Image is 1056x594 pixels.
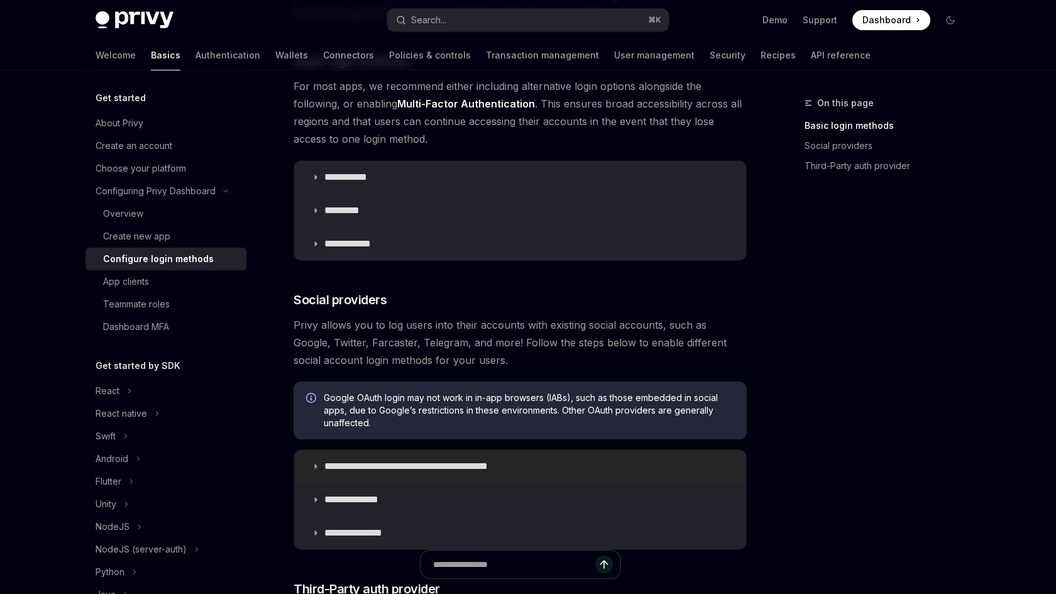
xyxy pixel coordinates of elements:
div: NodeJS (server-auth) [96,542,187,557]
div: About Privy [96,116,143,131]
div: Overview [103,206,143,221]
a: Authentication [195,40,260,70]
div: Unity [96,497,116,512]
a: Create an account [85,135,246,157]
span: Dashboard [862,14,911,26]
div: React [96,383,119,399]
a: Multi-Factor Authentication [397,97,535,111]
a: API reference [811,40,871,70]
div: Swift [96,429,116,444]
a: Wallets [275,40,308,70]
a: Dashboard [852,10,930,30]
a: Overview [85,202,246,225]
div: Python [96,564,124,580]
button: Search...⌘K [387,9,669,31]
h5: Get started by SDK [96,358,180,373]
div: NodeJS [96,519,129,534]
span: Social providers [294,291,387,309]
a: Configure login methods [85,248,246,270]
a: Connectors [323,40,374,70]
a: Security [710,40,745,70]
a: Support [803,14,837,26]
a: Create new app [85,225,246,248]
a: Basics [151,40,180,70]
div: React native [96,406,147,421]
a: Choose your platform [85,157,246,180]
span: Privy allows you to log users into their accounts with existing social accounts, such as Google, ... [294,316,747,369]
span: ⌘ K [648,15,661,25]
a: User management [614,40,695,70]
span: On this page [817,96,874,111]
a: Teammate roles [85,293,246,316]
div: Android [96,451,128,466]
img: dark logo [96,11,173,29]
a: Recipes [761,40,796,70]
div: Dashboard MFA [103,319,169,334]
a: Basic login methods [805,116,971,136]
button: Send message [595,556,613,573]
span: Google OAuth login may not work in in-app browsers (IABs), such as those embedded in social apps,... [324,392,734,429]
a: Transaction management [486,40,599,70]
a: Welcome [96,40,136,70]
div: Configuring Privy Dashboard [96,184,216,199]
a: Dashboard MFA [85,316,246,338]
span: For most apps, we recommend either including alternative login options alongside the following, o... [294,77,747,148]
a: Third-Party auth provider [805,156,971,176]
a: Policies & controls [389,40,471,70]
div: Choose your platform [96,161,186,176]
button: Toggle dark mode [940,10,960,30]
div: Flutter [96,474,121,489]
a: App clients [85,270,246,293]
div: Teammate roles [103,297,170,312]
div: Search... [411,13,446,28]
a: Social providers [805,136,971,156]
div: Create an account [96,138,172,153]
a: About Privy [85,112,246,135]
a: Demo [762,14,788,26]
div: Configure login methods [103,251,214,267]
h5: Get started [96,91,146,106]
svg: Info [306,393,319,405]
div: Create new app [103,229,170,244]
div: App clients [103,274,149,289]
